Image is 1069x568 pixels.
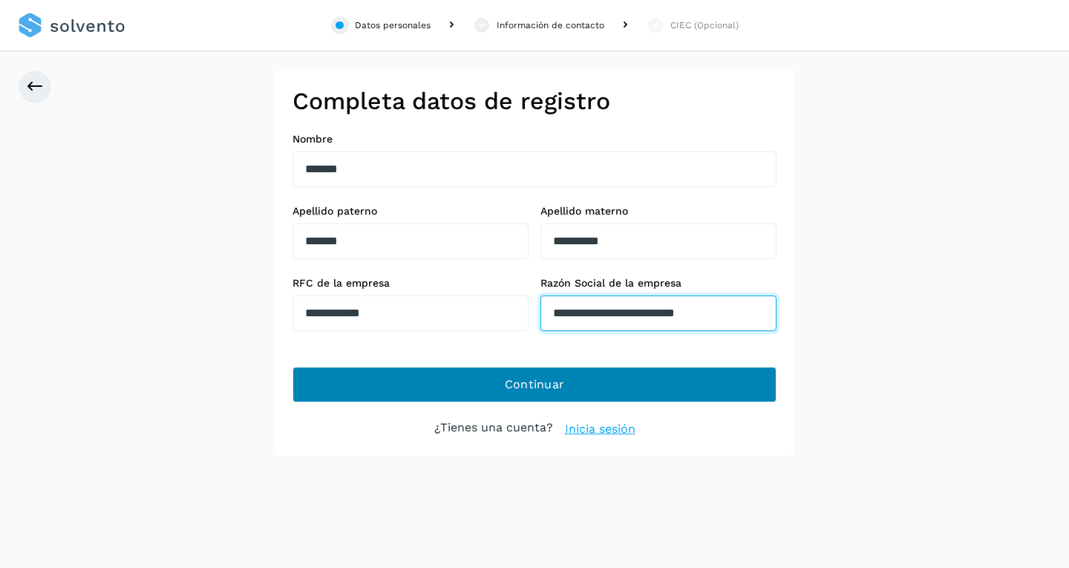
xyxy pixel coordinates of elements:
[292,205,529,218] label: Apellido paterno
[540,277,777,290] label: Razón Social de la empresa
[292,133,777,146] label: Nombre
[355,19,431,32] div: Datos personales
[292,87,777,115] h2: Completa datos de registro
[434,420,553,438] p: ¿Tienes una cuenta?
[670,19,739,32] div: CIEC (Opcional)
[505,376,565,393] span: Continuar
[497,19,604,32] div: Información de contacto
[540,205,777,218] label: Apellido materno
[565,420,635,438] a: Inicia sesión
[292,367,777,402] button: Continuar
[292,277,529,290] label: RFC de la empresa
